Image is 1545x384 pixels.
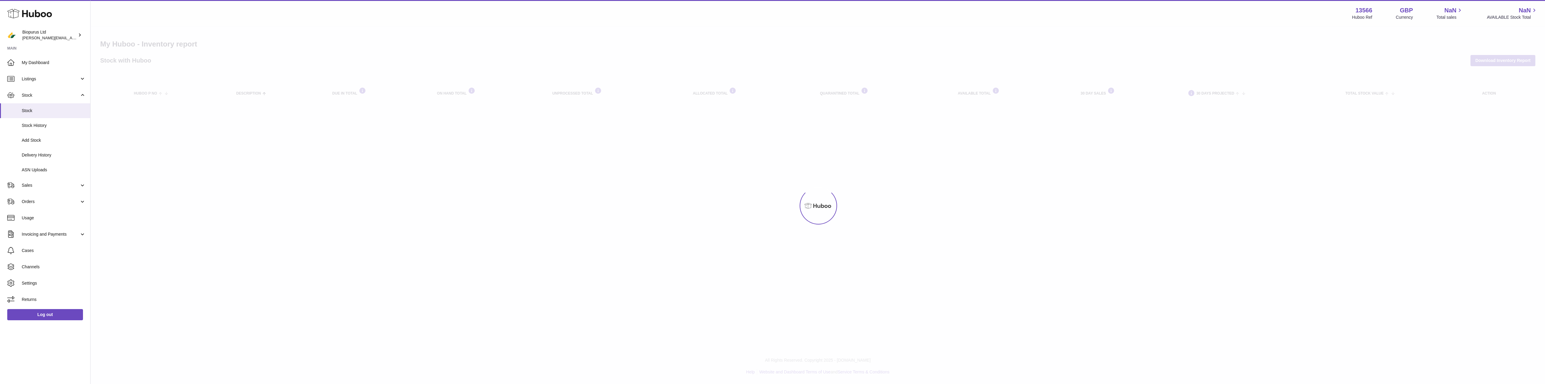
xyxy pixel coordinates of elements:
[22,167,86,173] span: ASN Uploads
[22,123,86,128] span: Stock History
[22,231,79,237] span: Invoicing and Payments
[22,29,77,41] div: Biopurus Ltd
[22,182,79,188] span: Sales
[22,297,86,302] span: Returns
[22,152,86,158] span: Delivery History
[1519,6,1531,15] span: NaN
[22,199,79,205] span: Orders
[22,264,86,270] span: Channels
[22,35,121,40] span: [PERSON_NAME][EMAIL_ADDRESS][DOMAIN_NAME]
[22,248,86,253] span: Cases
[22,76,79,82] span: Listings
[22,280,86,286] span: Settings
[22,108,86,114] span: Stock
[22,137,86,143] span: Add Stock
[22,60,86,66] span: My Dashboard
[7,309,83,320] a: Log out
[1396,15,1413,20] div: Currency
[1436,15,1463,20] span: Total sales
[1400,6,1413,15] strong: GBP
[1355,6,1372,15] strong: 13566
[1444,6,1456,15] span: NaN
[1487,15,1538,20] span: AVAILABLE Stock Total
[22,215,86,221] span: Usage
[1436,6,1463,20] a: NaN Total sales
[7,31,16,40] img: peter@biopurus.co.uk
[22,92,79,98] span: Stock
[1352,15,1372,20] div: Huboo Ref
[1487,6,1538,20] a: NaN AVAILABLE Stock Total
